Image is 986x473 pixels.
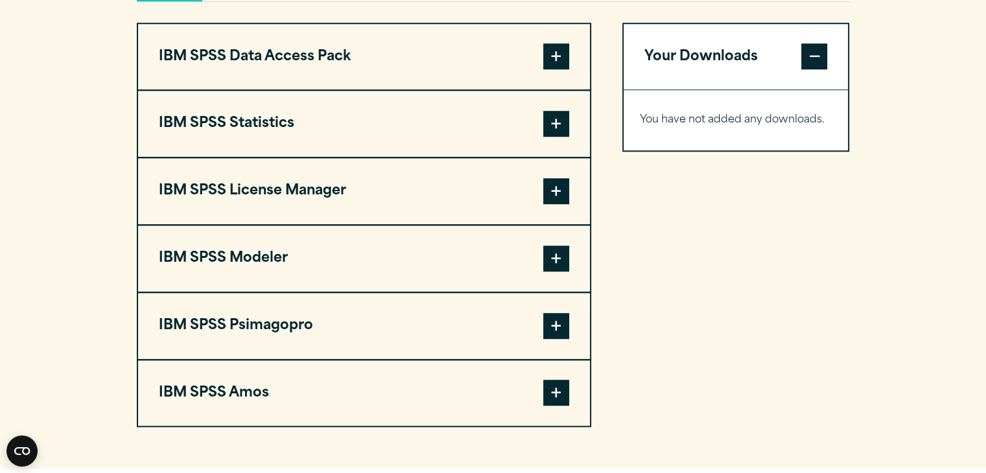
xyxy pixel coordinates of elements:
[640,111,832,130] p: You have not added any downloads.
[138,91,590,157] button: IBM SPSS Statistics
[138,293,590,359] button: IBM SPSS Psimagopro
[138,24,590,90] button: IBM SPSS Data Access Pack
[138,158,590,224] button: IBM SPSS License Manager
[138,360,590,426] button: IBM SPSS Amos
[138,225,590,292] button: IBM SPSS Modeler
[6,435,38,467] button: Open CMP widget
[624,89,849,150] div: Your Downloads
[624,24,849,90] button: Your Downloads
